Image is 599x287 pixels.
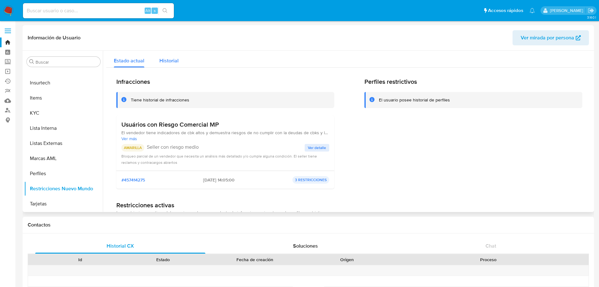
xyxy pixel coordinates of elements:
[513,30,589,45] button: Ver mirada por persona
[293,242,318,250] span: Soluciones
[24,136,103,151] button: Listas Externas
[24,121,103,136] button: Lista Interna
[107,242,134,250] span: Historial CX
[23,7,174,15] input: Buscar usuario o caso...
[521,30,574,45] span: Ver mirada por persona
[145,8,150,14] span: Alt
[28,35,80,41] h1: Información de Usuario
[24,151,103,166] button: Marcas AML
[488,7,523,14] span: Accesos rápidos
[29,59,34,64] button: Buscar
[550,8,585,14] p: marianathalie.grajeda@mercadolibre.com.mx
[209,256,301,263] div: Fecha de creación
[36,59,98,65] input: Buscar
[24,75,103,90] button: Insurtech
[588,7,594,14] a: Salir
[158,6,171,15] button: search-icon
[24,106,103,121] button: KYC
[154,8,156,14] span: s
[24,90,103,106] button: Items
[485,242,496,250] span: Chat
[24,166,103,181] button: Perfiles
[43,256,117,263] div: Id
[393,256,584,263] div: Proceso
[126,256,200,263] div: Estado
[310,256,384,263] div: Origen
[28,222,589,228] h1: Contactos
[530,8,535,13] a: Notificaciones
[24,181,103,196] button: Restricciones Nuevo Mundo
[24,196,103,211] button: Tarjetas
